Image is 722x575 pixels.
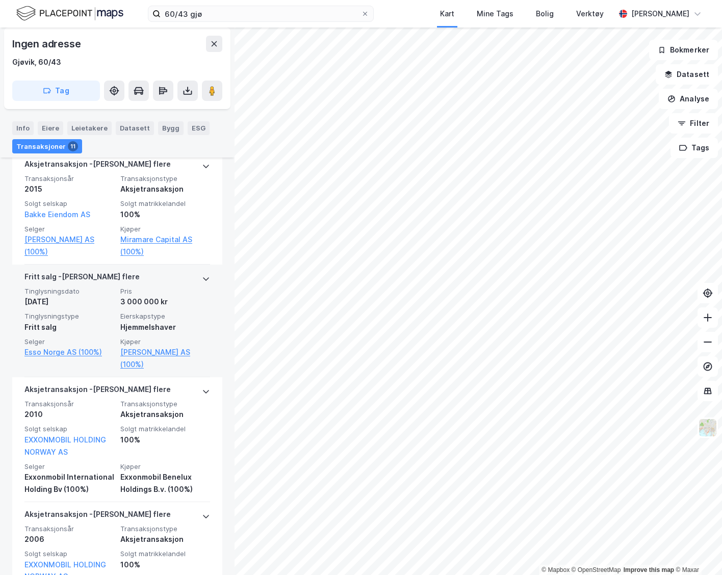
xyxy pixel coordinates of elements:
div: Info [12,121,34,135]
div: Gjøvik, 60/43 [12,56,61,68]
div: Hjemmelshaver [120,321,210,333]
div: Mine Tags [477,8,513,20]
span: Kjøper [120,337,210,346]
div: Aksjetransaksjon [120,183,210,195]
div: Datasett [116,121,154,135]
div: 100% [120,559,210,571]
a: [PERSON_NAME] AS (100%) [120,346,210,371]
a: Bakke Eiendom AS [24,210,90,219]
img: logo.f888ab2527a4732fd821a326f86c7f29.svg [16,5,123,22]
span: Kjøper [120,462,210,471]
span: Solgt matrikkelandel [120,199,210,208]
a: Esso Norge AS (100%) [24,346,114,358]
a: [PERSON_NAME] AS (100%) [24,233,114,258]
span: Transaksjonstype [120,400,210,408]
a: EXXONMOBIL HOLDING NORWAY AS [24,435,106,456]
span: Selger [24,225,114,233]
div: Aksjetransaksjon [120,533,210,545]
span: Eierskapstype [120,312,210,321]
div: 2015 [24,183,114,195]
span: Pris [120,287,210,296]
span: Transaksjonstype [120,174,210,183]
div: Verktøy [576,8,604,20]
span: Transaksjonsår [24,174,114,183]
button: Datasett [656,64,718,85]
span: Solgt selskap [24,425,114,433]
a: Mapbox [541,566,570,573]
span: Solgt matrikkelandel [120,550,210,558]
button: Tags [671,138,718,158]
span: Solgt matrikkelandel [120,425,210,433]
div: 2006 [24,533,114,545]
div: [PERSON_NAME] [631,8,689,20]
iframe: Chat Widget [671,526,722,575]
span: Selger [24,462,114,471]
input: Søk på adresse, matrikkel, gårdeiere, leietakere eller personer [161,6,361,21]
button: Bokmerker [649,40,718,60]
span: Kjøper [120,225,210,233]
div: Fritt salg - [PERSON_NAME] flere [24,271,140,287]
div: Leietakere [67,121,112,135]
span: Solgt selskap [24,550,114,558]
div: 2010 [24,408,114,421]
div: Eiere [38,121,63,135]
div: Kart [440,8,454,20]
div: 3 000 000 kr [120,296,210,308]
span: Tinglysningsdato [24,287,114,296]
div: Aksjetransaksjon - [PERSON_NAME] flere [24,383,171,400]
button: Analyse [659,89,718,109]
div: Bygg [158,121,184,135]
div: Aksjetransaksjon - [PERSON_NAME] flere [24,158,171,174]
span: Tinglysningstype [24,312,114,321]
div: 100% [120,208,210,221]
div: Ingen adresse [12,36,83,52]
div: Transaksjoner [12,139,82,153]
a: OpenStreetMap [572,566,621,573]
span: Transaksjonsår [24,400,114,408]
a: Improve this map [624,566,674,573]
img: Z [698,418,717,437]
div: Exxonmobil Benelux Holdings B.v. (100%) [120,471,210,495]
div: 11 [68,141,78,151]
div: [DATE] [24,296,114,308]
div: Bolig [536,8,554,20]
span: Solgt selskap [24,199,114,208]
span: Transaksjonstype [120,525,210,533]
div: ESG [188,121,210,135]
button: Filter [669,113,718,134]
div: Aksjetransaksjon - [PERSON_NAME] flere [24,508,171,525]
span: Transaksjonsår [24,525,114,533]
div: Fritt salg [24,321,114,333]
div: 100% [120,434,210,446]
span: Selger [24,337,114,346]
div: Exxonmobil International Holding Bv (100%) [24,471,114,495]
div: Aksjetransaksjon [120,408,210,421]
a: Miramare Capital AS (100%) [120,233,210,258]
button: Tag [12,81,100,101]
